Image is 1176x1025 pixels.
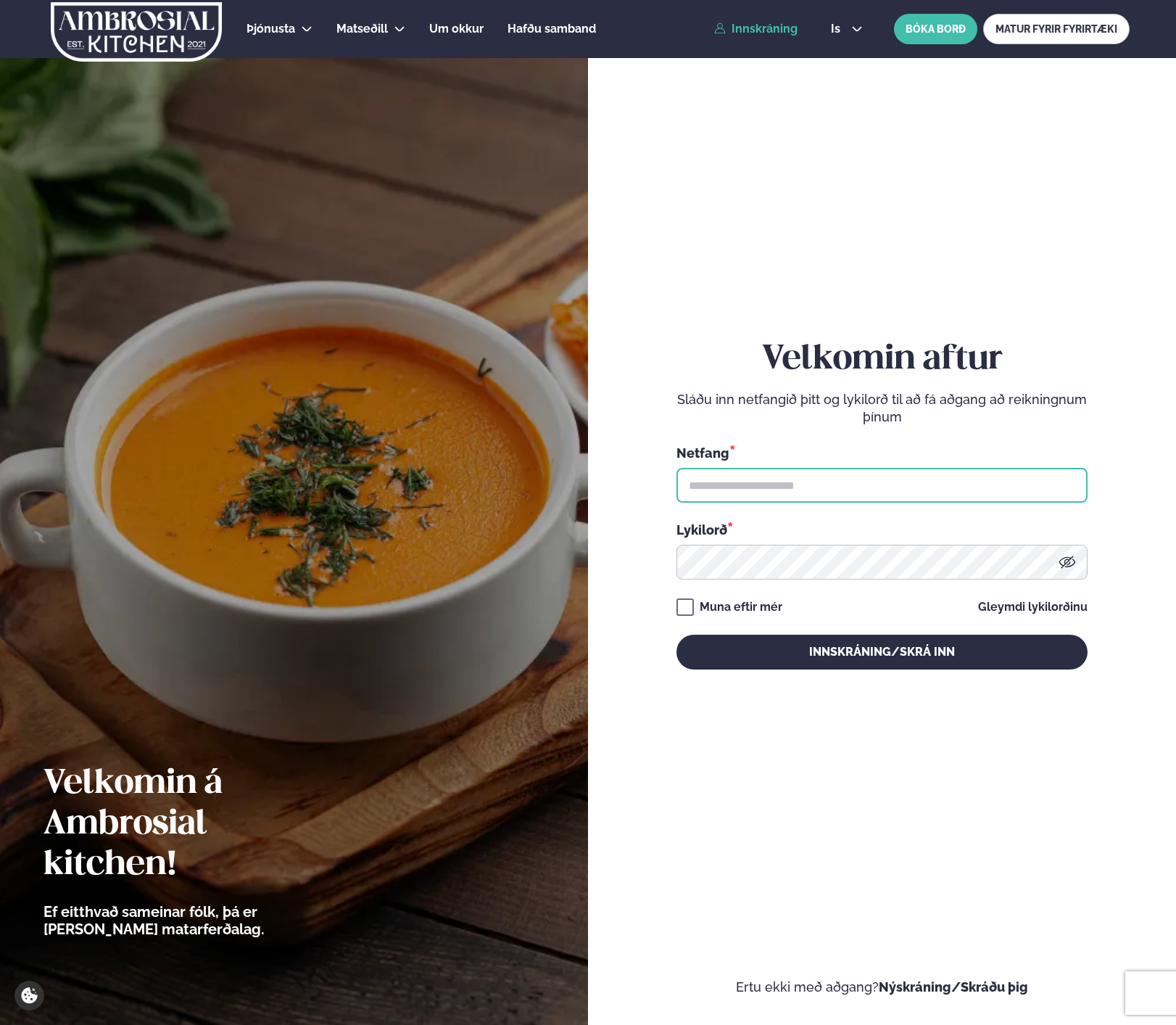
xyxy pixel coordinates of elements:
[15,981,44,1010] a: Cookie settings
[336,20,388,38] a: Matseðill
[676,339,1088,380] h2: Velkomin aftur
[983,14,1130,44] a: MATUR FYRIR FYRIRTÆKI
[819,23,874,35] button: is
[676,520,1088,539] div: Lykilorð
[429,20,484,38] a: Um okkur
[632,979,1132,996] p: Ertu ekki með aðgang?
[676,443,1088,462] div: Netfang
[714,22,798,36] a: Innskráning
[44,903,344,938] p: Ef eitthvað sameinar fólk, þá er [PERSON_NAME] matarferðalag.
[336,22,388,36] span: Matseðill
[894,14,977,44] button: BÓKA BORÐ
[50,2,223,62] img: logo
[44,764,344,886] h2: Velkomin á Ambrosial kitchen!
[508,20,596,38] a: Hafðu samband
[978,601,1088,613] a: Gleymdi lykilorðinu
[831,23,845,35] span: is
[879,979,1028,995] a: Nýskráning/Skráðu þig
[247,20,295,38] a: Þjónusta
[676,635,1088,670] button: Innskráning/Skrá inn
[508,22,596,36] span: Hafðu samband
[247,22,295,36] span: Þjónusta
[429,22,484,36] span: Um okkur
[676,391,1088,426] p: Sláðu inn netfangið þitt og lykilorð til að fá aðgang að reikningnum þínum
